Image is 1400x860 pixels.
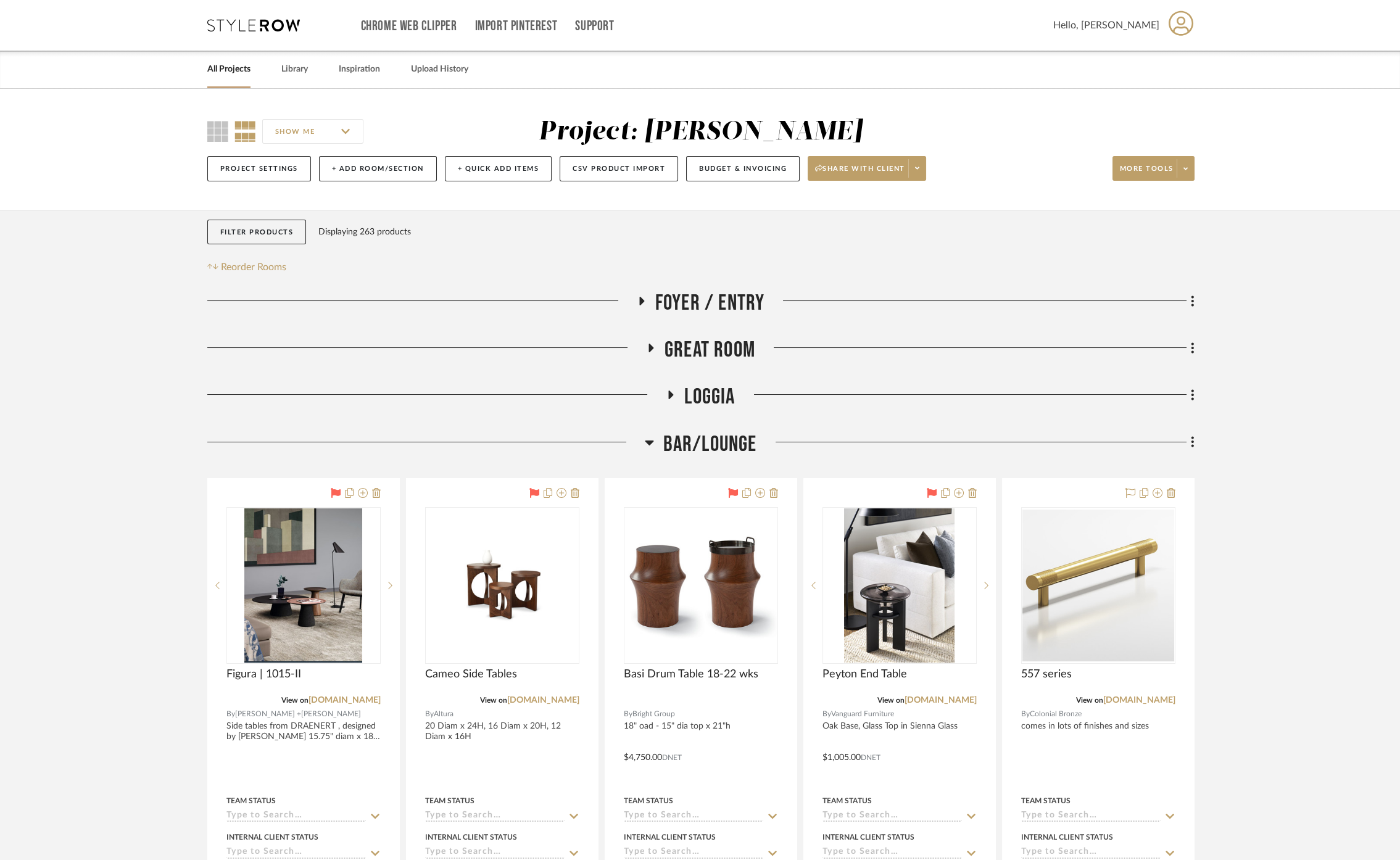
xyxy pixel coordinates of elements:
[226,811,366,822] input: Type to Search…
[425,795,474,806] div: Team Status
[226,795,276,806] div: Team Status
[226,847,366,859] input: Type to Search…
[539,119,862,145] div: Project: [PERSON_NAME]
[426,543,578,628] img: Cameo Side Tables
[624,708,632,720] span: By
[339,61,380,78] a: Inspiration
[221,260,286,275] span: Reorder Rooms
[425,847,565,859] input: Type to Search…
[877,697,905,704] span: View on
[318,220,411,244] div: Displaying 263 products
[624,668,758,681] span: Basi Drum Table 18-22 wks
[1021,708,1030,720] span: By
[226,832,318,843] div: Internal Client Status
[425,811,565,822] input: Type to Search…
[822,811,962,822] input: Type to Search…
[625,529,777,641] img: Basi Drum Table 18-22 wks
[434,708,454,720] span: Altura
[1022,510,1174,661] img: 557 series
[1021,832,1113,843] div: Internal Client Status
[207,156,311,181] button: Project Settings
[1021,668,1072,681] span: 557 series
[474,21,557,31] a: Import Pinterest
[281,697,309,704] span: View on
[411,61,468,78] a: Upload History
[822,832,914,843] div: Internal Client Status
[207,220,307,245] button: Filter Products
[507,696,579,705] a: [DOMAIN_NAME]
[822,668,907,681] span: Peyton End Table
[1112,156,1195,181] button: More tools
[425,668,517,681] span: Cameo Side Tables
[235,708,361,720] span: [PERSON_NAME] +[PERSON_NAME]
[822,795,872,806] div: Team Status
[822,847,962,859] input: Type to Search…
[226,668,301,681] span: Figura | 1015-II
[822,708,831,720] span: By
[281,61,308,78] a: Library
[663,431,757,458] span: Bar/Lounge
[624,847,763,859] input: Type to Search…
[815,164,905,183] span: Share with client
[844,508,955,663] img: Peyton End Table
[1030,708,1082,720] span: Colonial Bronze
[445,156,552,181] button: + Quick Add Items
[319,156,437,181] button: + Add Room/Section
[655,290,765,316] span: Foyer / Entry
[831,708,894,720] span: Vanguard Furniture
[1076,697,1103,704] span: View on
[905,696,977,705] a: [DOMAIN_NAME]
[624,832,716,843] div: Internal Client Status
[309,696,381,705] a: [DOMAIN_NAME]
[207,260,287,275] button: Reorder Rooms
[1021,811,1161,822] input: Type to Search…
[1053,18,1159,33] span: Hello, [PERSON_NAME]
[632,708,675,720] span: Bright Group
[1021,847,1161,859] input: Type to Search…
[686,156,800,181] button: Budget & Invoicing
[1021,795,1071,806] div: Team Status
[1103,696,1175,705] a: [DOMAIN_NAME]
[425,832,517,843] div: Internal Client Status
[425,708,434,720] span: By
[575,21,614,31] a: Support
[624,795,673,806] div: Team Status
[684,384,735,410] span: Loggia
[244,508,362,663] img: Figura | 1015-II
[808,156,926,181] button: Share with client
[1120,164,1174,183] span: More tools
[624,811,763,822] input: Type to Search…
[480,697,507,704] span: View on
[226,708,235,720] span: By
[665,337,755,363] span: Great Room
[560,156,678,181] button: CSV Product Import
[207,61,251,78] a: All Projects
[361,21,457,31] a: Chrome Web Clipper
